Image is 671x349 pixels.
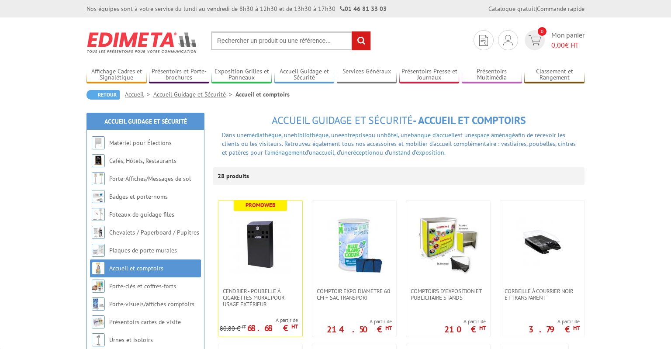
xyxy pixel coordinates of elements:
div: | [488,4,585,13]
img: Poteaux de guidage files [92,208,105,221]
img: Présentoirs cartes de visite [92,315,105,328]
img: Comptoirs d'exposition et publicitaire stands [418,214,479,275]
div: Nos équipes sont à votre service du lundi au vendredi de 8h30 à 12h30 et de 13h30 à 17h30 [86,4,387,13]
span: Corbeille à courrier noir et transparent [505,288,580,301]
img: Porte-Affiches/Messages de sol [92,172,105,185]
a: Plaques de porte murales [109,246,177,254]
a: devis rapide 0 Mon panier 0,00€ HT [522,30,585,50]
a: Comptoirs d'exposition et publicitaire stands [406,288,490,301]
span: , d’une ou d’un . [334,149,446,156]
span: A partir de [220,317,298,324]
a: médiathèque [247,131,281,139]
input: rechercher [352,31,370,50]
sup: HT [573,324,580,332]
img: Porte-clés et coffres-forts [92,280,105,293]
a: CENDRIER - POUBELLE À CIGARETTES MURAL POUR USAGE EXTÉRIEUR [218,288,302,308]
a: stand d’exposition [396,149,444,156]
p: 80.80 € [220,325,246,332]
a: banque d'accueil [411,131,455,139]
p: 214.50 € [327,327,392,332]
span: Comptoir Expo diametre 60 cm + Sac transport [317,288,392,301]
span: A partir de [529,318,580,325]
img: Cafés, Hôtels, Restaurants [92,154,105,167]
img: Corbeille à courrier noir et transparent [512,214,573,275]
img: Porte-visuels/affiches comptoirs [92,297,105,311]
a: Chevalets / Paperboard / Pupitres [109,228,199,236]
a: Matériel pour Élections [109,139,172,147]
a: Porte-Affiches/Messages de sol [109,175,191,183]
sup: HT [385,324,392,332]
img: Accueil et comptoirs [92,262,105,275]
img: Matériel pour Élections [92,136,105,149]
a: Accueil Guidage et Sécurité [153,90,235,98]
a: Retour [86,90,120,100]
span: Comptoirs d'exposition et publicitaire stands [411,288,486,301]
a: Services Généraux [337,68,397,82]
b: Promoweb [246,201,276,209]
p: 3.79 € [529,327,580,332]
span: est un afin de recevoir les clients ou les visiteurs. Retrouvez également tous nos accessoires et... [222,131,576,156]
a: Badges et porte-noms [109,193,168,200]
span: € HT [551,40,585,50]
a: accueil [316,149,334,156]
a: Corbeille à courrier noir et transparent [500,288,584,301]
sup: HT [240,324,246,330]
img: CENDRIER - POUBELLE À CIGARETTES MURAL POUR USAGE EXTÉRIEUR [230,214,291,275]
img: devis rapide [503,35,513,45]
a: Accueil Guidage et Sécurité [274,68,335,82]
img: Chevalets / Paperboard / Pupitres [92,226,105,239]
a: Cafés, Hôtels, Restaurants [109,157,176,165]
a: Exposition Grilles et Panneaux [211,68,272,82]
span: Accueil Guidage et Sécurité [272,114,413,127]
sup: HT [291,323,298,330]
span: CENDRIER - POUBELLE À CIGARETTES MURAL POUR USAGE EXTÉRIEUR [223,288,298,308]
a: Accueil [125,90,153,98]
a: Accueil Guidage et Sécurité [104,117,187,125]
a: Affichage Cadres et Signalétique [86,68,147,82]
a: Présentoirs cartes de visite [109,318,181,326]
span: A partir de [327,318,392,325]
a: Poteaux de guidage files [109,211,174,218]
a: ’aménagement [266,149,305,156]
span: 0 [538,27,546,36]
a: Porte-visuels/affiches comptoirs [109,300,194,308]
input: Rechercher un produit ou une référence... [211,31,371,50]
span: Mon panier [551,30,585,50]
img: Urnes et isoloirs [92,333,105,346]
a: Présentoirs et Porte-brochures [149,68,209,82]
a: Présentoirs Presse et Journaux [399,68,460,82]
a: Commande rapide [537,5,585,13]
font: Dans une , une , une ou un , une [222,131,411,139]
a: espace aménagé [471,131,515,139]
a: Urnes et isoloirs [109,336,153,344]
p: 68.68 € [247,325,298,331]
a: hôtel [384,131,398,139]
a: Présentoirs Multimédia [462,68,522,82]
img: devis rapide [529,35,541,45]
a: Classement et Rangement [524,68,585,82]
h1: - Accueil et comptoirs [213,115,585,126]
img: devis rapide [479,35,488,46]
a: entreprise [341,131,368,139]
li: Accueil et comptoirs [235,90,290,99]
a: Catalogue gratuit [488,5,536,13]
img: Edimeta [86,26,198,59]
a: Porte-clés et coffres-forts [109,282,176,290]
span: 0,00 [551,41,565,49]
p: 210 € [444,327,486,332]
a: Accueil et comptoirs [109,264,163,272]
img: Comptoir Expo diametre 60 cm + Sac transport [324,214,385,275]
sup: HT [479,324,486,332]
strong: 01 46 81 33 03 [340,5,387,13]
p: 28 produits [218,167,250,185]
a: réception [351,149,376,156]
a: Comptoir Expo diametre 60 cm + Sac transport [312,288,396,301]
img: Plaques de porte murales [92,244,105,257]
span: A partir de [444,318,486,325]
a: bibliothèque [294,131,329,139]
img: Badges et porte-noms [92,190,105,203]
